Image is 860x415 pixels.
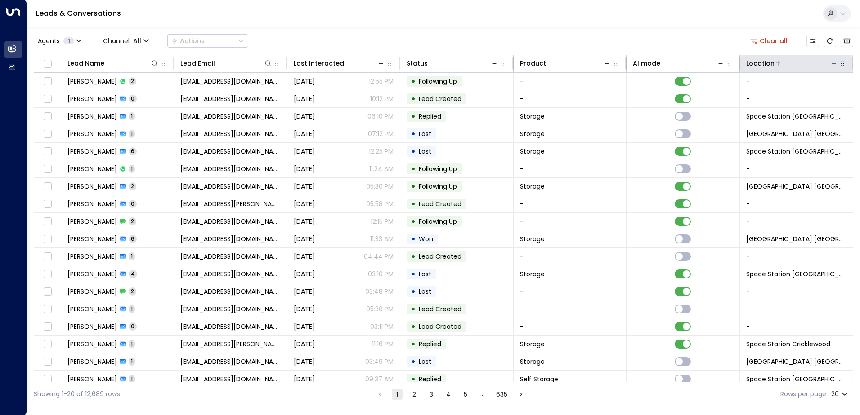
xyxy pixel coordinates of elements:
div: • [411,161,416,177]
span: Toggle select row [42,146,53,157]
label: Rows per page: [780,389,828,399]
td: - [514,195,627,212]
span: Lead Created [419,94,461,103]
td: - [740,73,853,90]
span: Lost [419,357,431,366]
span: wezley86@hotmail.com [180,77,280,86]
td: - [514,160,627,177]
span: Jul 14, 2025 [294,77,315,86]
p: 05:58 PM [366,199,394,208]
p: 05:30 PM [366,305,394,313]
div: … [477,389,488,400]
p: 06:10 PM [367,112,394,121]
span: Storage [520,269,545,278]
p: 03:49 PM [365,357,394,366]
span: Storage [520,340,545,349]
span: Lost [419,287,431,296]
span: annalise.inglis@gmail.com [180,182,280,191]
div: Showing 1-20 of 12,689 rows [34,389,120,399]
span: 1 [63,37,74,44]
td: - [740,160,853,177]
span: Storage [520,357,545,366]
p: 10:12 PM [370,94,394,103]
div: Status [407,58,428,69]
span: Aug 18, 2025 [294,269,315,278]
button: Go to page 5 [460,389,471,400]
span: 0 [129,200,137,207]
td: - [514,73,627,90]
span: Toggle select row [42,321,53,332]
span: anton.t.morrell@outlook.com [180,340,280,349]
span: Toggle select row [42,339,53,350]
span: Replied [419,340,441,349]
span: Following Up [419,164,457,173]
span: Lead Created [419,305,461,313]
td: - [514,213,627,230]
button: Actions [167,34,248,48]
button: Go to page 635 [494,389,509,400]
nav: pagination navigation [374,389,527,400]
span: Toggle select row [42,234,53,245]
span: 1 [129,358,135,365]
span: Charlotte.e.m.w@live.com [180,305,280,313]
span: driver978@talktalk.net [180,287,280,296]
button: Channel:All [99,35,152,47]
div: • [411,74,416,89]
span: Tom Smith [67,94,117,103]
span: May 20, 2025 [294,164,315,173]
span: Toggle select row [42,181,53,192]
span: Channel: [99,35,152,47]
span: Space Station Doncaster [746,375,847,384]
div: Lead Email [180,58,272,69]
div: Lead Name [67,58,159,69]
span: Toggle select row [42,163,53,175]
td: - [514,90,627,107]
p: 12:25 PM [369,147,394,156]
span: Jun 21, 2025 [294,112,315,121]
span: 6 [129,235,137,243]
span: 1 [129,252,135,260]
td: - [740,283,853,300]
span: charsmith040@gmai.com [180,269,280,278]
div: Button group with a nested menu [167,34,248,48]
td: - [514,318,627,335]
span: Charlie Smith [67,269,117,278]
span: 1 [129,165,135,172]
div: • [411,126,416,141]
p: 03:10 PM [368,269,394,278]
span: Following Up [419,182,457,191]
div: • [411,144,416,159]
span: 2 [129,217,136,225]
span: Lead Created [419,252,461,261]
span: Lost [419,129,431,138]
div: AI mode [633,58,660,69]
span: Self Storage [520,375,558,384]
span: Replied [419,375,441,384]
button: Go to next page [515,389,526,400]
span: tomsmith22@gmail.com [180,94,280,103]
span: taylormillard92@icloud.com [180,322,280,331]
span: All [133,37,141,44]
span: 0 [129,95,137,102]
div: Last Interacted [294,58,385,69]
button: Go to page 3 [426,389,437,400]
span: Shaheen Hussain [67,112,117,121]
span: Storage [520,182,545,191]
div: Product [520,58,612,69]
div: • [411,371,416,387]
a: Leads & Conversations [36,8,121,18]
div: • [411,354,416,369]
button: Go to page 4 [443,389,454,400]
p: 11:24 AM [369,164,394,173]
span: Storage [520,147,545,156]
span: Jim Newbold [67,217,117,226]
p: 04:44 PM [364,252,394,261]
span: Jul 25, 2025 [294,234,315,243]
button: Customize [806,35,819,47]
td: - [740,318,853,335]
p: 11:33 AM [370,234,394,243]
span: Storage [520,112,545,121]
div: • [411,301,416,317]
p: 07:12 PM [368,129,394,138]
div: • [411,196,416,212]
